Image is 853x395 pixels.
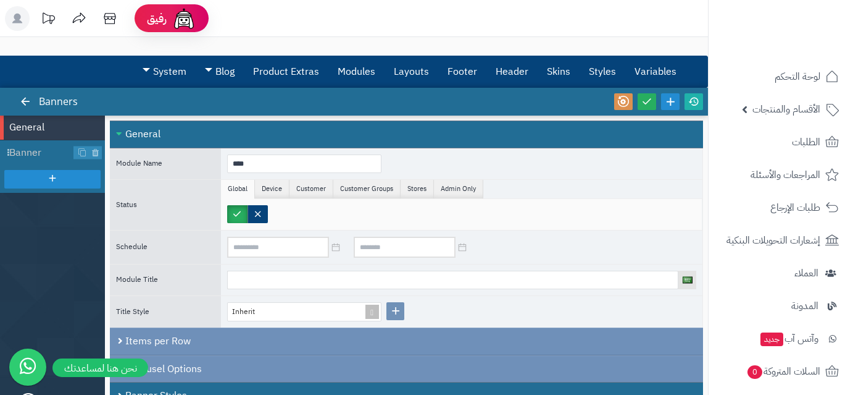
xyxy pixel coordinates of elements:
a: طلبات الإرجاع [716,193,846,223]
a: المراجعات والأسئلة [716,160,846,190]
li: Device [255,180,289,198]
a: Blog [196,56,244,87]
a: Footer [438,56,486,87]
a: System [133,56,196,87]
li: Customer [289,180,333,198]
span: Banner [9,146,74,160]
span: 0 [747,365,762,379]
li: Global [221,180,255,198]
div: Items per Row [110,328,703,355]
span: Module Title [116,274,158,285]
a: Product Extras [244,56,328,87]
span: الأقسام والمنتجات [752,101,820,118]
li: Customer Groups [333,180,401,198]
a: Modules [328,56,385,87]
span: Status [116,199,137,210]
a: السلات المتروكة0 [716,357,846,386]
li: Stores [401,180,434,198]
span: الطلبات [792,134,820,151]
a: الطلبات [716,127,846,157]
span: المراجعات والأسئلة [751,166,820,184]
a: المدونة [716,291,846,321]
span: Title Style [116,306,149,317]
a: Layouts [385,56,438,87]
a: Skins [538,56,580,87]
span: رفيق [147,11,167,26]
span: Module Name [116,158,162,169]
a: وآتس آبجديد [716,324,846,354]
a: العملاء [716,258,846,288]
span: السلات المتروكة [746,363,820,380]
span: المدونة [791,297,818,315]
a: Styles [580,56,625,87]
span: Schedule [116,241,148,252]
div: General [110,121,703,148]
img: ai-face.png [172,6,196,31]
a: Header [486,56,538,87]
span: جديد [760,333,783,346]
img: العربية [683,276,693,283]
a: لوحة التحكم [716,62,846,91]
a: تحديثات المنصة [33,6,64,34]
span: وآتس آب [759,330,818,347]
a: إشعارات التحويلات البنكية [716,226,846,255]
span: إشعارات التحويلات البنكية [726,232,820,249]
div: Inherit [232,303,267,320]
li: Admin Only [434,180,483,198]
div: Banners [22,88,90,116]
a: Variables [625,56,686,87]
span: العملاء [794,265,818,282]
span: طلبات الإرجاع [770,199,820,216]
span: لوحة التحكم [775,68,820,85]
div: Carousel Options [110,355,703,383]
